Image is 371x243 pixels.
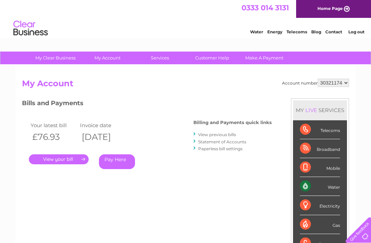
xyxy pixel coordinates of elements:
h2: My Account [22,79,349,92]
td: Your latest bill [29,121,78,130]
a: Paperless bill settings [198,146,243,151]
a: Telecoms [286,29,307,34]
h4: Billing and Payments quick links [193,120,272,125]
a: Pay Here [99,154,135,169]
a: View previous bills [198,132,236,137]
th: [DATE] [78,130,128,144]
div: Water [300,177,340,196]
a: Services [132,52,188,64]
div: Account number [282,79,349,87]
a: Water [250,29,263,34]
div: Broadband [300,139,340,158]
div: Gas [300,215,340,234]
a: Make A Payment [236,52,293,64]
th: £76.93 [29,130,78,144]
div: MY SERVICES [293,100,347,120]
div: Telecoms [300,120,340,139]
h3: Bills and Payments [22,98,272,110]
a: Blog [311,29,321,34]
a: Contact [325,29,342,34]
a: My Clear Business [27,52,84,64]
div: LIVE [304,107,318,113]
a: Energy [267,29,282,34]
div: Clear Business is a trading name of Verastar Limited (registered in [GEOGRAPHIC_DATA] No. 3667643... [24,4,348,33]
a: Log out [348,29,364,34]
a: My Account [79,52,136,64]
td: Invoice date [78,121,128,130]
a: Customer Help [184,52,240,64]
div: Electricity [300,196,340,215]
a: Statement of Accounts [198,139,246,144]
div: Mobile [300,158,340,177]
a: 0333 014 3131 [241,3,289,12]
img: logo.png [13,18,48,39]
a: . [29,154,89,164]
